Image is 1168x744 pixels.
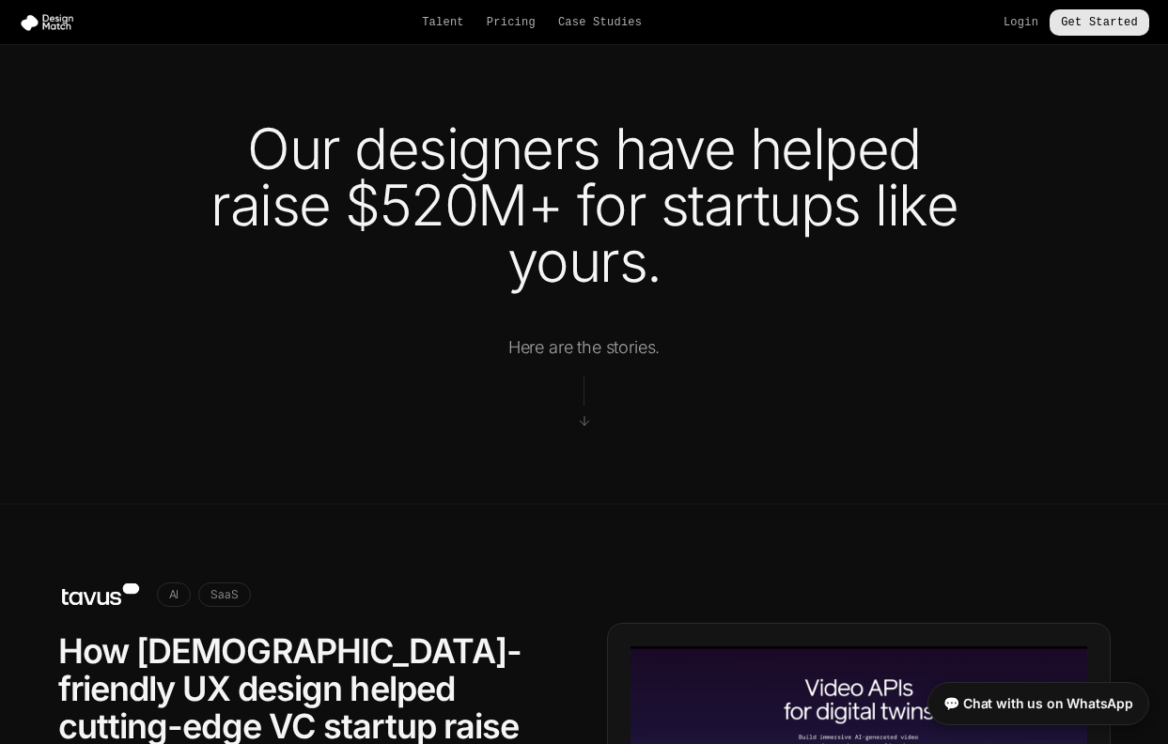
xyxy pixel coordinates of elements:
a: Login [1004,15,1038,30]
a: 💬 Chat with us on WhatsApp [927,682,1149,725]
a: Get Started [1050,9,1149,36]
img: Design Match [19,13,83,32]
span: SaaS [198,582,250,607]
a: Pricing [487,15,536,30]
p: Here are the stories. [508,334,661,361]
a: Talent [422,15,464,30]
span: AI [157,582,192,607]
img: Tavus [58,580,142,610]
h1: Our designers have helped raise $520M+ for startups like yours. [164,120,1005,289]
a: Case Studies [558,15,642,30]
